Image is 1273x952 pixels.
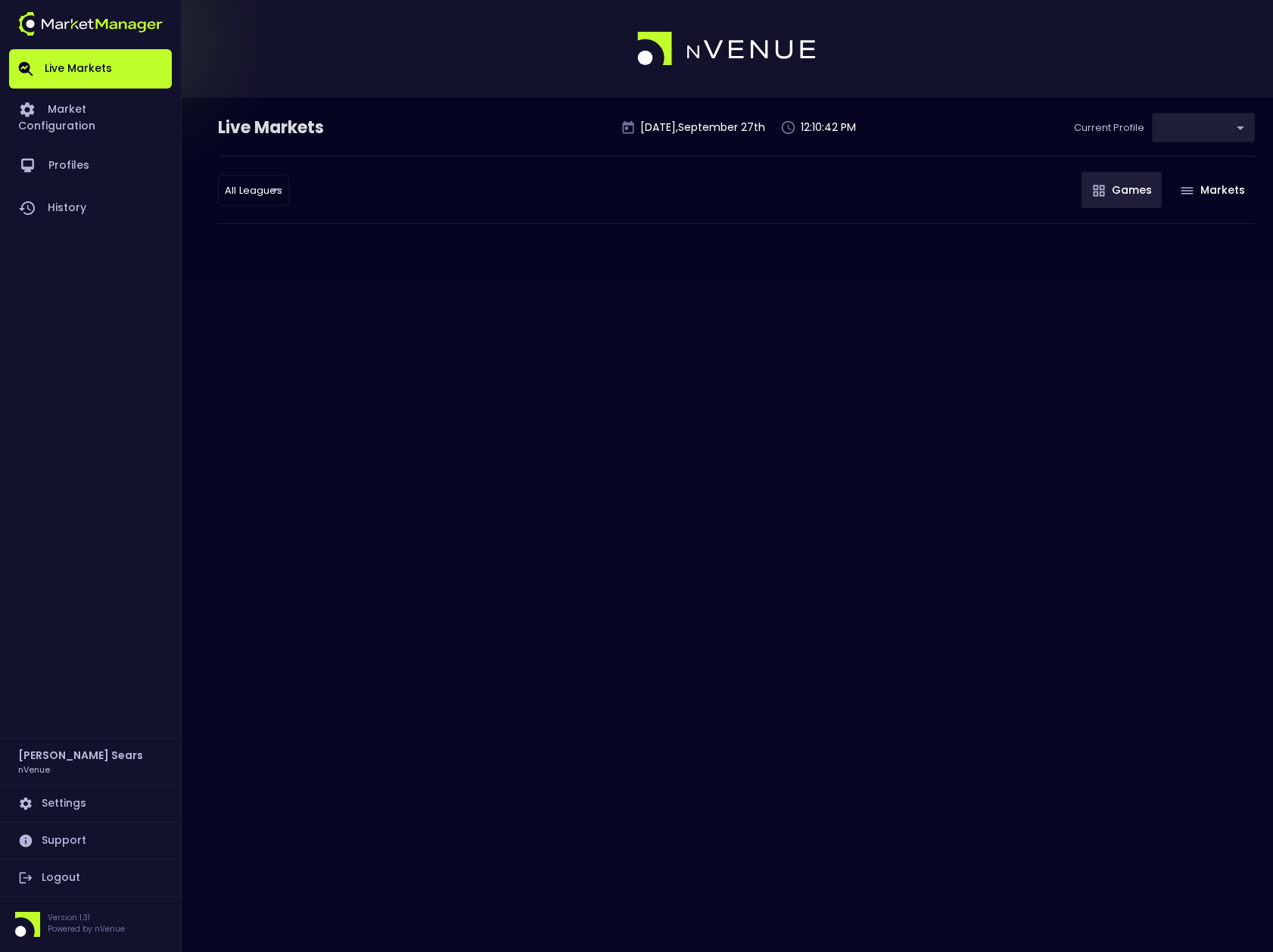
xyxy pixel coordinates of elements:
div: Live Markets [218,116,403,140]
p: Current Profile [1074,120,1144,135]
img: logo [18,12,163,36]
button: Games [1082,172,1162,208]
a: Settings [9,786,172,822]
a: Support [9,823,172,859]
a: History [9,187,172,229]
h2: [PERSON_NAME] Sears [18,747,143,764]
div: ​ [218,175,289,206]
a: Logout [9,860,172,896]
a: Market Configuration [9,89,172,145]
img: gameIcon [1093,185,1105,197]
p: Powered by nVenue [48,923,125,935]
div: ​ [1152,113,1255,142]
button: Markets [1169,172,1255,208]
p: Version 1.31 [48,912,125,923]
p: [DATE] , September 27 th [640,120,765,135]
img: gameIcon [1181,187,1194,194]
p: 12:10:42 PM [801,120,856,135]
img: logo [637,32,817,67]
a: Profiles [9,145,172,187]
h3: nVenue [18,764,50,775]
div: Version 1.31Powered by nVenue [9,912,172,937]
a: Live Markets [9,49,172,89]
